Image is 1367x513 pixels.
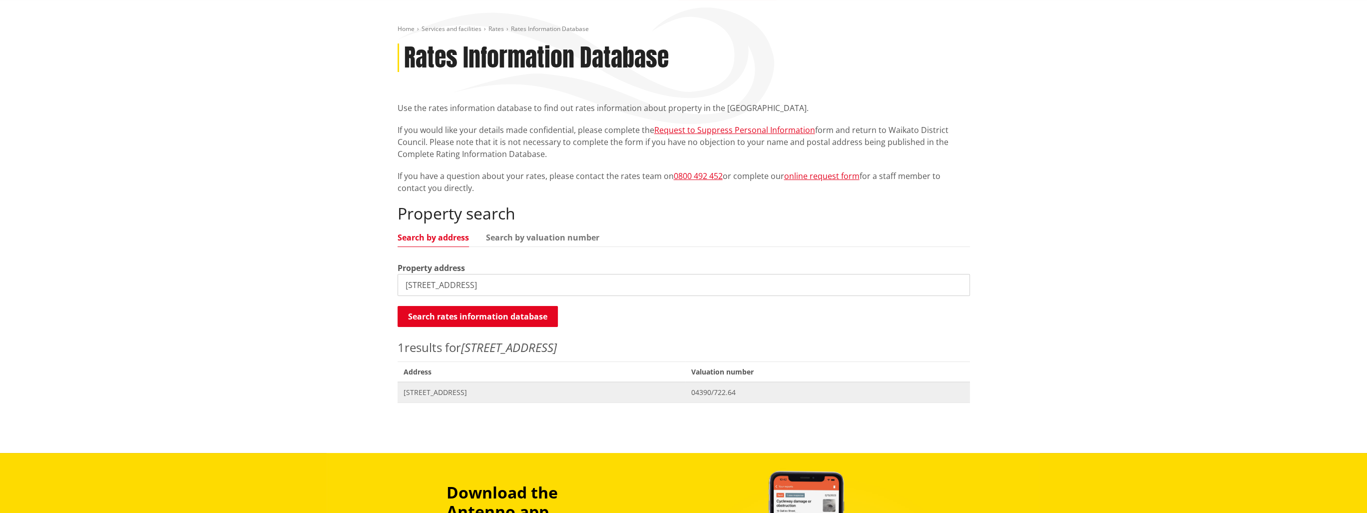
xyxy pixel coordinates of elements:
a: Search by address [398,233,469,241]
a: Request to Suppress Personal Information [654,124,815,135]
span: Address [398,361,686,382]
p: If you would like your details made confidential, please complete the form and return to Waikato ... [398,124,970,160]
a: Search by valuation number [486,233,599,241]
nav: breadcrumb [398,25,970,33]
span: 04390/722.64 [691,387,963,397]
span: 1 [398,339,405,355]
span: Valuation number [685,361,969,382]
h2: Property search [398,204,970,223]
iframe: Messenger Launcher [1321,471,1357,507]
a: 0800 492 452 [674,170,723,181]
label: Property address [398,262,465,274]
button: Search rates information database [398,306,558,327]
a: Home [398,24,415,33]
p: If you have a question about your rates, please contact the rates team on or complete our for a s... [398,170,970,194]
p: Use the rates information database to find out rates information about property in the [GEOGRAPHI... [398,102,970,114]
a: Rates [488,24,504,33]
p: results for [398,338,970,356]
a: [STREET_ADDRESS] 04390/722.64 [398,382,970,402]
span: Rates Information Database [511,24,589,33]
h1: Rates Information Database [404,43,669,72]
span: [STREET_ADDRESS] [404,387,680,397]
a: online request form [784,170,860,181]
a: Services and facilities [422,24,481,33]
em: [STREET_ADDRESS] [461,339,557,355]
input: e.g. Duke Street NGARUAWAHIA [398,274,970,296]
